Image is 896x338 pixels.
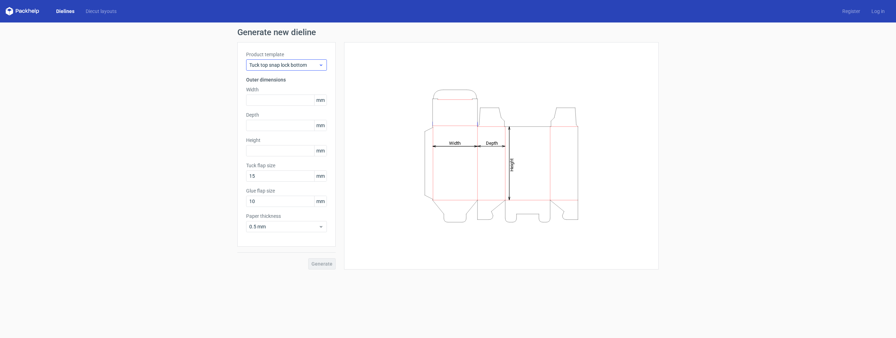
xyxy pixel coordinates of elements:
a: Diecut layouts [80,8,122,15]
label: Depth [246,111,327,118]
a: Register [837,8,866,15]
span: mm [314,145,327,156]
h1: Generate new dieline [237,28,659,37]
a: Dielines [51,8,80,15]
label: Paper thickness [246,213,327,220]
span: mm [314,120,327,131]
a: Log in [866,8,890,15]
label: Tuck flap size [246,162,327,169]
span: mm [314,95,327,105]
label: Product template [246,51,327,58]
span: mm [314,171,327,181]
h3: Outer dimensions [246,76,327,83]
tspan: Depth [486,140,498,145]
span: 0.5 mm [249,223,318,230]
span: mm [314,196,327,207]
span: Tuck top snap lock bottom [249,61,318,69]
tspan: Height [509,158,514,171]
label: Glue flap size [246,187,327,194]
tspan: Width [449,140,461,145]
label: Height [246,137,327,144]
label: Width [246,86,327,93]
